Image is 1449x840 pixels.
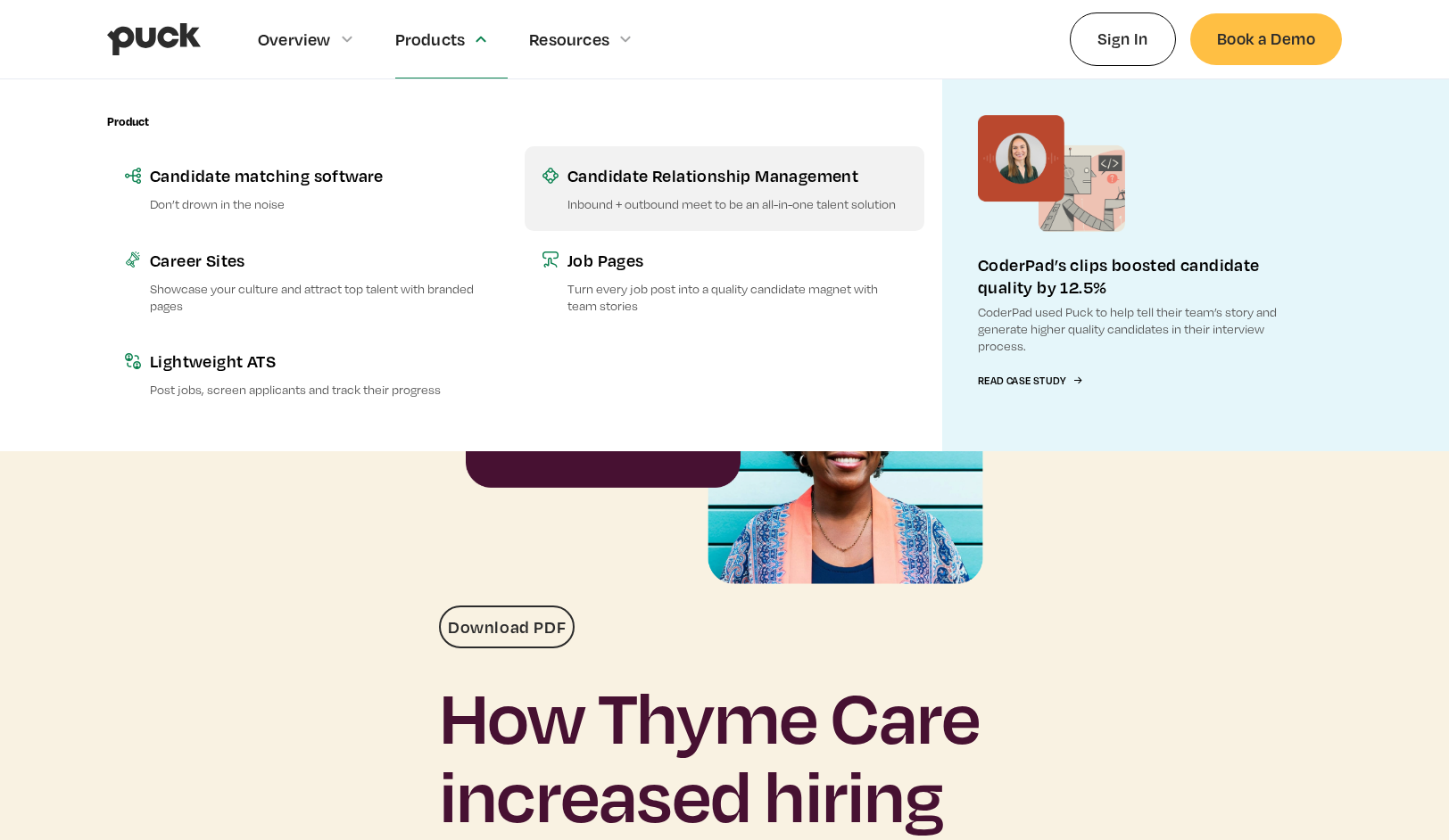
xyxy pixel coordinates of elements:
[525,231,924,332] a: Job PagesTurn every job post into a quality candidate magnet with team stories
[978,253,1306,298] div: CoderPad’s clips boosted candidate quality by 12.5%
[150,381,489,398] p: Post jobs, screen applicants and track their progress
[395,29,466,49] div: Products
[942,79,1342,451] a: CoderPad’s clips boosted candidate quality by 12.5%CoderPad used Puck to help tell their team’s s...
[525,146,924,230] a: Candidate Relationship ManagementInbound + outbound meet to be an all-in-one talent solution
[107,231,507,332] a: Career SitesShowcase your culture and attract top talent with branded pages
[150,280,489,314] p: Showcase your culture and attract top talent with branded pages
[150,164,489,186] div: Candidate matching software
[107,146,507,230] a: Candidate matching softwareDon’t drown in the noise
[150,249,489,271] div: Career Sites
[567,195,907,212] p: Inbound + outbound meet to be an all-in-one talent solution
[567,280,907,314] p: Turn every job post into a quality candidate magnet with team stories
[978,303,1306,355] p: CoderPad used Puck to help tell their team’s story and generate higher quality candidates in thei...
[529,29,609,49] div: Resources
[107,115,149,128] div: Product
[1190,13,1342,64] a: Book a Demo
[439,605,575,648] a: Download PDF
[150,350,489,372] div: Lightweight ATS
[567,249,907,271] div: Job Pages
[258,29,331,49] div: Overview
[567,164,907,186] div: Candidate Relationship Management
[978,375,1065,387] div: Read Case Study
[150,195,489,212] p: Don’t drown in the noise
[107,332,507,416] a: Lightweight ATSPost jobs, screen applicants and track their progress
[1070,12,1176,65] a: Sign In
